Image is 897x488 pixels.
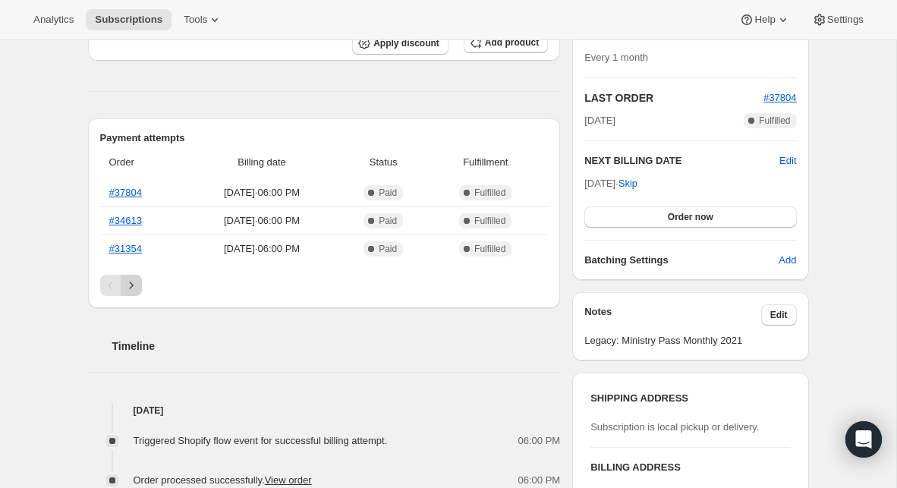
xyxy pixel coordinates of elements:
[827,14,864,26] span: Settings
[779,253,796,268] span: Add
[609,172,647,196] button: Skip
[770,309,788,321] span: Edit
[584,52,648,63] span: Every 1 month
[730,9,799,30] button: Help
[584,178,637,189] span: [DATE] ·
[109,187,142,198] a: #37804
[265,474,312,486] a: View order
[584,113,615,128] span: [DATE]
[590,421,759,433] span: Subscription is local pickup or delivery.
[518,473,561,488] span: 06:00 PM
[109,243,142,254] a: #31354
[590,391,790,406] h3: SHIPPING ADDRESS
[485,36,539,49] span: Add product
[189,213,335,228] span: [DATE] · 06:00 PM
[33,14,74,26] span: Analytics
[24,9,83,30] button: Analytics
[379,215,397,227] span: Paid
[770,248,805,272] button: Add
[100,131,549,146] h2: Payment attempts
[88,403,561,418] h4: [DATE]
[845,421,882,458] div: Open Intercom Messenger
[112,338,561,354] h2: Timeline
[803,9,873,30] button: Settings
[189,185,335,200] span: [DATE] · 06:00 PM
[175,9,231,30] button: Tools
[95,14,162,26] span: Subscriptions
[763,92,796,103] a: #37804
[121,275,142,296] button: Next
[189,241,335,257] span: [DATE] · 06:00 PM
[474,215,505,227] span: Fulfilled
[100,275,549,296] nav: Pagination
[518,433,561,449] span: 06:00 PM
[779,153,796,168] button: Edit
[668,211,713,223] span: Order now
[584,333,796,348] span: Legacy: Ministry Pass Monthly 2021
[134,474,312,486] span: Order processed successfully.
[379,187,397,199] span: Paid
[761,304,797,326] button: Edit
[474,243,505,255] span: Fulfilled
[759,115,790,127] span: Fulfilled
[109,215,142,226] a: #34613
[379,243,397,255] span: Paid
[344,155,423,170] span: Status
[584,253,779,268] h6: Batching Settings
[584,90,763,105] h2: LAST ORDER
[754,14,775,26] span: Help
[474,187,505,199] span: Fulfilled
[352,32,448,55] button: Apply discount
[464,32,548,53] button: Add product
[618,176,637,191] span: Skip
[763,90,796,105] button: #37804
[189,155,335,170] span: Billing date
[373,37,439,49] span: Apply discount
[184,14,207,26] span: Tools
[584,304,761,326] h3: Notes
[590,460,790,475] h3: BILLING ADDRESS
[134,435,388,446] span: Triggered Shopify flow event for successful billing attempt.
[86,9,172,30] button: Subscriptions
[584,153,779,168] h2: NEXT BILLING DATE
[584,206,796,228] button: Order now
[432,155,539,170] span: Fulfillment
[100,146,185,179] th: Order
